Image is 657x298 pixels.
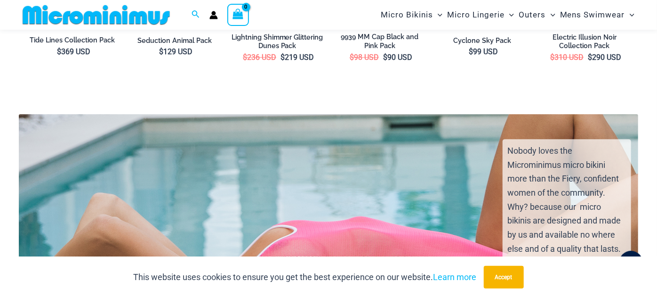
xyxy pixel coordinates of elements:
[469,47,473,56] span: $
[243,53,247,62] span: $
[433,3,442,27] span: Menu Toggle
[519,3,546,27] span: Outers
[377,1,638,28] nav: Site Navigation
[57,47,90,56] bdi: 369 USD
[209,11,218,19] a: Account icon link
[227,4,249,25] a: View Shopping Cart, empty
[159,47,192,56] bdi: 129 USD
[588,53,621,62] bdi: 290 USD
[546,3,555,27] span: Menu Toggle
[560,3,625,27] span: Mens Swimwear
[378,3,445,27] a: Micro BikinisMenu ToggleMenu Toggle
[381,3,433,27] span: Micro Bikinis
[550,53,584,62] bdi: 310 USD
[469,47,498,56] bdi: 99 USD
[558,3,637,27] a: Mens SwimwearMenu ToggleMenu Toggle
[436,36,529,45] a: Cyclone Sky Pack
[159,47,163,56] span: $
[350,53,354,62] span: $
[588,53,592,62] span: $
[383,53,387,62] span: $
[280,53,314,62] bdi: 219 USD
[57,47,61,56] span: $
[128,36,222,45] a: Seduction Animal Pack
[231,33,324,50] a: Lightning Shimmer Glittering Dunes Pack
[625,3,634,27] span: Menu Toggle
[447,3,505,27] span: Micro Lingerie
[26,36,119,45] a: Tide Lines Collection Pack
[350,53,379,62] bdi: 98 USD
[19,4,174,25] img: MM SHOP LOGO FLAT
[192,9,200,21] a: Search icon link
[383,53,412,62] bdi: 90 USD
[134,270,477,284] p: This website uses cookies to ensure you get the best experience on our website.
[538,33,631,50] a: Electric Illusion Noir Collection Pack
[333,33,426,50] a: 9939 MM Cap Black and Pink Pack
[550,53,554,62] span: $
[243,53,276,62] bdi: 236 USD
[484,266,524,289] button: Accept
[280,53,285,62] span: $
[505,3,514,27] span: Menu Toggle
[517,3,558,27] a: OutersMenu ToggleMenu Toggle
[433,272,477,282] a: Learn more
[445,3,516,27] a: Micro LingerieMenu ToggleMenu Toggle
